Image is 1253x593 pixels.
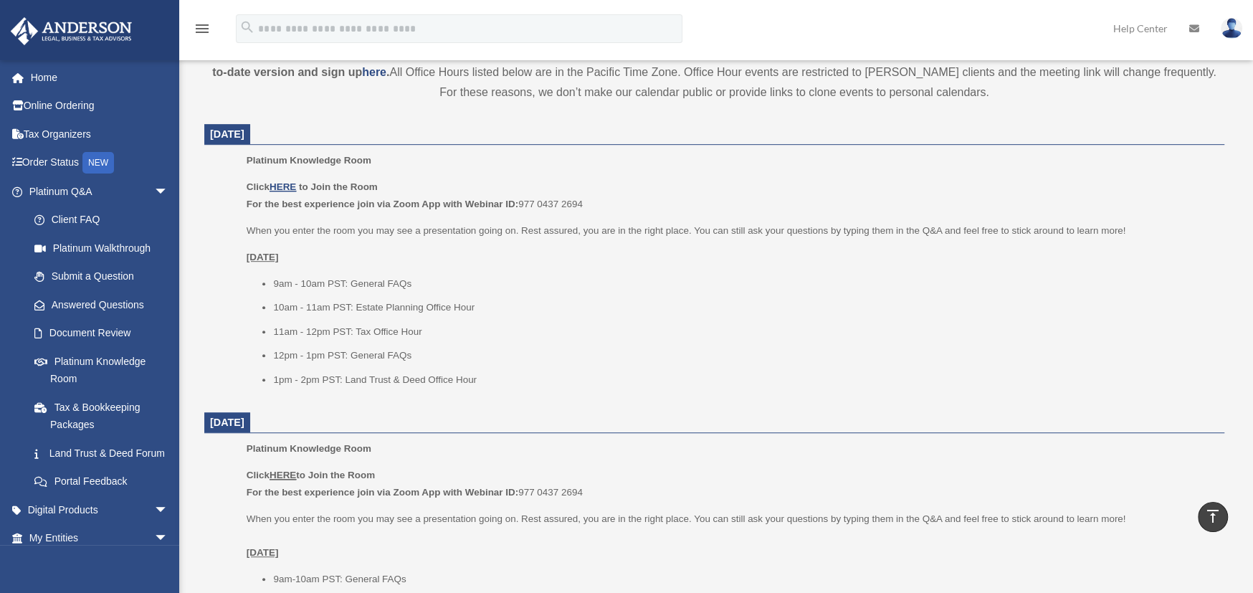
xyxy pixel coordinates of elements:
[20,468,190,496] a: Portal Feedback
[1198,502,1228,532] a: vertical_align_top
[154,524,183,554] span: arrow_drop_down
[386,66,389,78] strong: .
[20,206,190,234] a: Client FAQ
[154,495,183,525] span: arrow_drop_down
[82,152,114,174] div: NEW
[10,177,190,206] a: Platinum Q&Aarrow_drop_down
[247,181,299,192] b: Click
[247,222,1214,239] p: When you enter the room you may see a presentation going on. Rest assured, you are in the right p...
[20,319,190,348] a: Document Review
[247,443,371,454] span: Platinum Knowledge Room
[299,181,378,192] b: to Join the Room
[247,511,1214,561] p: When you enter the room you may see a presentation going on. Rest assured, you are in the right p...
[273,371,1214,389] li: 1pm - 2pm PST: Land Trust & Deed Office Hour
[1221,18,1242,39] img: User Pic
[270,470,296,480] u: HERE
[6,17,136,45] img: Anderson Advisors Platinum Portal
[20,262,190,291] a: Submit a Question
[204,42,1224,103] div: All Office Hours listed below are in the Pacific Time Zone. Office Hour events are restricted to ...
[273,275,1214,293] li: 9am - 10am PST: General FAQs
[247,179,1214,212] p: 977 0437 2694
[247,467,1214,501] p: 977 0437 2694
[247,487,518,498] b: For the best experience join via Zoom App with Webinar ID:
[239,19,255,35] i: search
[273,299,1214,316] li: 10am - 11am PST: Estate Planning Office Hour
[10,120,190,148] a: Tax Organizers
[247,252,279,262] u: [DATE]
[210,128,244,140] span: [DATE]
[20,439,190,468] a: Land Trust & Deed Forum
[20,234,190,262] a: Platinum Walkthrough
[194,20,211,37] i: menu
[270,181,296,192] a: HERE
[20,393,190,439] a: Tax & Bookkeeping Packages
[247,155,371,166] span: Platinum Knowledge Room
[273,571,1214,588] li: 9am-10am PST: General FAQs
[273,347,1214,364] li: 12pm - 1pm PST: General FAQs
[194,25,211,37] a: menu
[10,148,190,178] a: Order StatusNEW
[10,524,190,553] a: My Entitiesarrow_drop_down
[247,470,375,480] b: Click to Join the Room
[273,323,1214,341] li: 11am - 12pm PST: Tax Office Hour
[1204,508,1221,525] i: vertical_align_top
[10,92,190,120] a: Online Ordering
[20,290,190,319] a: Answered Questions
[10,495,190,524] a: Digital Productsarrow_drop_down
[154,177,183,207] span: arrow_drop_down
[10,63,190,92] a: Home
[247,547,279,558] u: [DATE]
[210,417,244,428] span: [DATE]
[20,347,183,393] a: Platinum Knowledge Room
[362,66,386,78] a: here
[247,199,518,209] b: For the best experience join via Zoom App with Webinar ID:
